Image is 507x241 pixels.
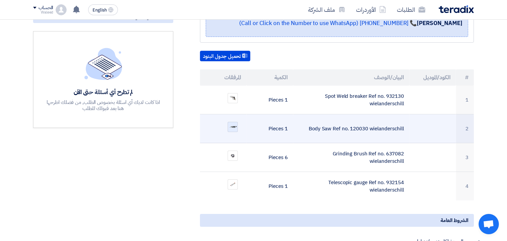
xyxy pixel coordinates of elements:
a: ملف الشركة [303,2,351,18]
img: empty_state_list.svg [84,48,122,80]
img: profile_test.png [56,4,67,15]
td: Grinding Brush Ref no. 637082 wielanderschill [293,143,410,172]
img: Telescopic_gauge_1758550597767.png [228,181,237,187]
div: الحساب [39,5,53,11]
a: الأوردرات [351,2,391,18]
td: Spot Weld breaker Ref no. 932130 wielanderschill [293,86,410,114]
img: Teradix logo [439,5,474,13]
div: لم تطرح أي أسئلة حتى الآن [46,88,161,96]
div: اذا كانت لديك أي اسئلة بخصوص الطلب, من فضلك اطرحها هنا بعد قبولك للطلب [46,99,161,111]
th: البيان/الوصف [293,69,410,86]
td: 1 Pieces [247,172,293,201]
a: الطلبات [391,2,431,18]
img: Body_Saw_1758550547155.png [228,124,237,130]
th: المرفقات [200,69,247,86]
td: 4 [456,172,474,201]
th: الكمية [247,69,293,86]
td: 3 [456,143,474,172]
th: # [456,69,474,86]
td: 1 Pieces [247,86,293,114]
div: Waleed [33,10,53,14]
td: Body Saw Ref no. 120030 wielanderschill [293,114,410,143]
td: Telescopic gauge Ref no. 932154 wielanderschill [293,172,410,201]
td: 1 Pieces [247,114,293,143]
button: تحميل جدول البنود [200,51,250,62]
img: Spot_Weld_breaker_1758550537516.png [228,95,237,101]
button: English [88,4,118,15]
th: الكود/الموديل [409,69,456,86]
td: 1 [456,86,474,114]
img: Wire_Brush_1758550585656.png [228,153,237,159]
strong: [PERSON_NAME] [417,19,462,27]
a: 📞 [PHONE_NUMBER] (Call or Click on the Number to use WhatsApp) [239,19,417,27]
span: English [93,8,107,13]
div: Open chat [479,214,499,234]
td: 2 [456,114,474,143]
td: 6 Pieces [247,143,293,172]
span: الشروط العامة [440,217,468,224]
span: الأسئلة والأجوبة [130,13,168,20]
